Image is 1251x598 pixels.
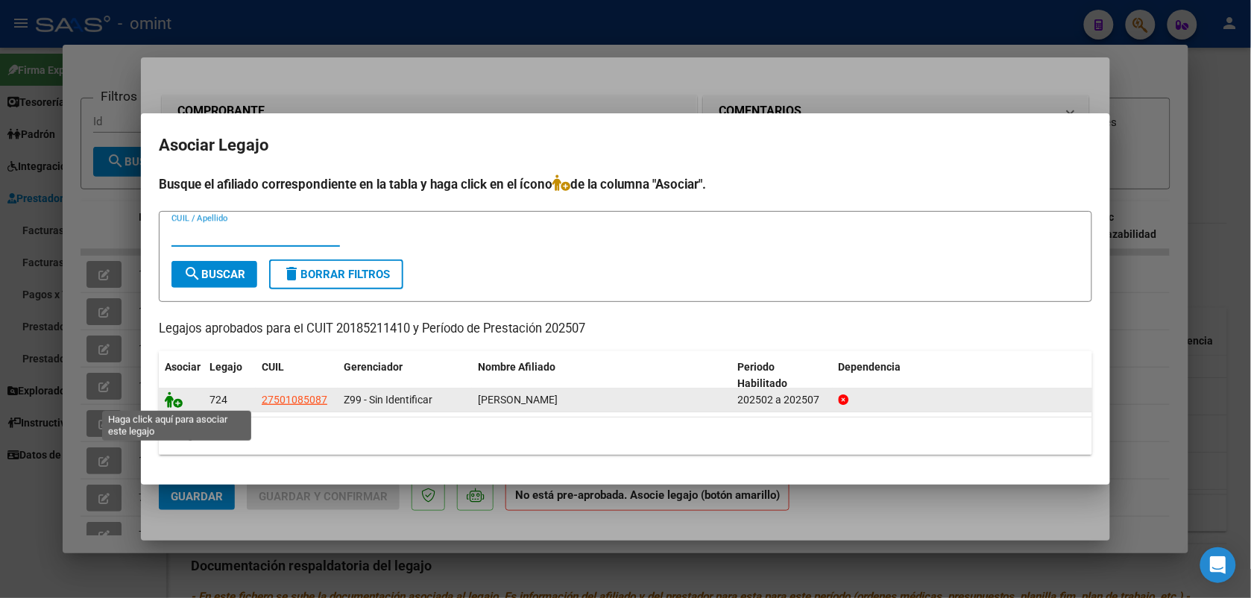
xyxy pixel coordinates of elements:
span: Asociar [165,361,201,373]
datatable-header-cell: Asociar [159,351,204,400]
span: Nombre Afiliado [478,361,555,373]
mat-icon: search [183,265,201,283]
h4: Busque el afiliado correspondiente en la tabla y haga click en el ícono de la columna "Asociar". [159,174,1092,194]
span: Buscar [183,268,245,281]
div: Open Intercom Messenger [1200,547,1236,583]
datatable-header-cell: Gerenciador [338,351,472,400]
datatable-header-cell: Legajo [204,351,256,400]
span: Z99 - Sin Identificar [344,394,432,406]
datatable-header-cell: Periodo Habilitado [732,351,833,400]
span: Dependencia [839,361,901,373]
button: Buscar [171,261,257,288]
datatable-header-cell: Dependencia [833,351,1093,400]
h2: Asociar Legajo [159,131,1092,160]
button: Borrar Filtros [269,259,403,289]
span: Borrar Filtros [283,268,390,281]
div: 202502 a 202507 [738,391,827,409]
p: Legajos aprobados para el CUIT 20185211410 y Período de Prestación 202507 [159,320,1092,339]
datatable-header-cell: CUIL [256,351,338,400]
span: Legajo [209,361,242,373]
span: CUIL [262,361,284,373]
span: Periodo Habilitado [738,361,788,390]
span: 724 [209,394,227,406]
span: Gerenciador [344,361,403,373]
datatable-header-cell: Nombre Afiliado [472,351,732,400]
div: 1 registros [159,418,1092,455]
mat-icon: delete [283,265,300,283]
span: IBARRA LOPEZ EMILIA MIA [478,394,558,406]
span: 27501085087 [262,394,327,406]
